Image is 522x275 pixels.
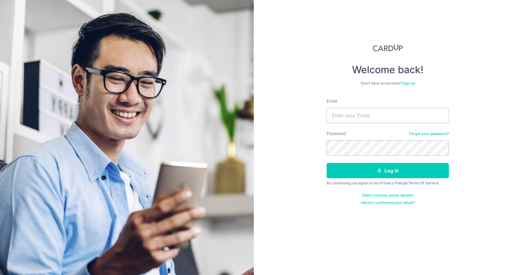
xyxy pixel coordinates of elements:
[361,200,415,205] a: Haven't confirmed your email?
[327,81,449,86] div: Don’t have an account?
[327,108,449,123] input: Enter your Email
[327,130,346,137] label: Password
[327,163,449,178] button: Log in
[327,181,449,186] div: By continuing you agree to our &
[380,181,405,185] a: Privacy Policy
[408,181,439,185] a: Terms Of Service
[327,98,337,104] label: Email
[327,64,449,76] h4: Welcome back!
[409,131,449,136] a: Forgot your password?
[362,193,413,198] a: Didn't receive unlock details?
[373,44,403,51] img: CardUp Logo
[402,81,415,85] a: Sign up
